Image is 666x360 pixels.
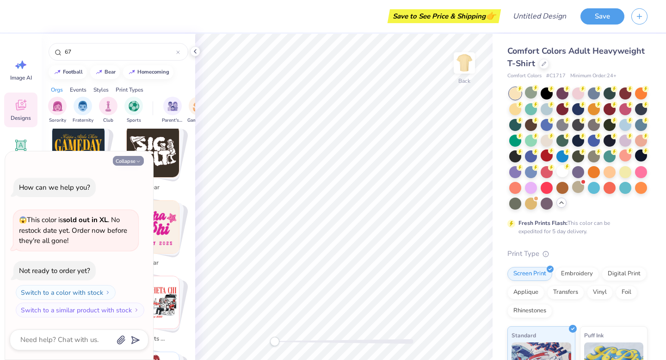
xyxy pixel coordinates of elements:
button: filter button [124,97,143,124]
img: Fraternity Image [78,101,88,112]
span: Club [103,117,113,124]
span: 😱 [19,216,27,224]
div: Not ready to order yet? [19,266,90,275]
div: Print Type [507,248,647,259]
button: Switch to a color with stock [16,285,116,300]
span: Parent's Weekend [162,117,183,124]
button: filter button [99,97,117,124]
button: filter button [48,97,67,124]
span: Fraternity [73,117,93,124]
span: 👉 [486,10,496,21]
div: filter for Sorority [48,97,67,124]
div: Styles [93,86,109,94]
strong: Fresh Prints Flash: [518,219,567,227]
span: Minimum Order: 24 + [570,72,617,80]
div: Applique [507,286,544,299]
img: Switch to a color with stock [105,290,111,295]
div: football [63,69,83,74]
img: Game Day Image [193,101,203,112]
img: Switch to a similar product with stock [134,307,139,313]
input: Untitled Design [506,7,573,25]
span: Image AI [10,74,32,81]
div: filter for Parent's Weekend [162,97,183,124]
div: Transfers [547,286,584,299]
div: Back [458,77,470,85]
img: trend_line.gif [95,69,103,75]
div: filter for Fraternity [73,97,93,124]
span: Game Day [187,117,209,124]
button: bear [90,65,120,79]
span: Standard [512,330,536,340]
img: Parent's Weekend Image [167,101,178,112]
div: Foil [616,286,637,299]
button: filter button [162,97,183,124]
button: Stack Card Button star [121,200,191,272]
span: Puff Ink [584,330,604,340]
button: Stack Card Button parents weekend [121,276,191,347]
div: homecoming [137,69,169,74]
img: Sports Image [129,101,139,112]
div: This color can be expedited for 5 day delivery. [518,219,632,236]
div: Print Types [116,86,143,94]
div: Embroidery [555,267,599,281]
button: Switch to a similar product with stock [16,303,144,317]
div: Accessibility label [270,337,279,346]
img: Sorority Image [52,101,63,112]
img: Back [455,54,474,72]
button: filter button [73,97,93,124]
div: filter for Game Day [187,97,209,124]
div: Vinyl [587,286,613,299]
div: Orgs [51,86,63,94]
div: Save to See Price & Shipping [390,9,499,23]
div: bear [105,69,116,74]
div: How can we help you? [19,183,90,192]
span: Designs [11,114,31,122]
span: This color is . No restock date yet. Order now before they're all gone! [19,215,127,245]
button: homecoming [123,65,173,79]
button: Collapse [113,156,144,166]
span: Comfort Colors [507,72,542,80]
span: Comfort Colors Adult Heavyweight T-Shirt [507,45,645,69]
strong: sold out in XL [63,215,108,224]
img: trend_line.gif [54,69,61,75]
div: filter for Sports [124,97,143,124]
button: filter button [187,97,209,124]
button: football [49,65,87,79]
img: Club Image [103,101,113,112]
div: Screen Print [507,267,552,281]
span: Sorority [49,117,66,124]
div: Digital Print [602,267,647,281]
div: filter for Club [99,97,117,124]
input: Try "Alpha" [64,47,176,56]
span: Sports [127,117,141,124]
button: Save [580,8,624,25]
span: # C1717 [546,72,566,80]
div: Events [70,86,86,94]
img: trend_line.gif [128,69,136,75]
div: Rhinestones [507,304,552,318]
button: Stack Card Button bear [121,124,191,196]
